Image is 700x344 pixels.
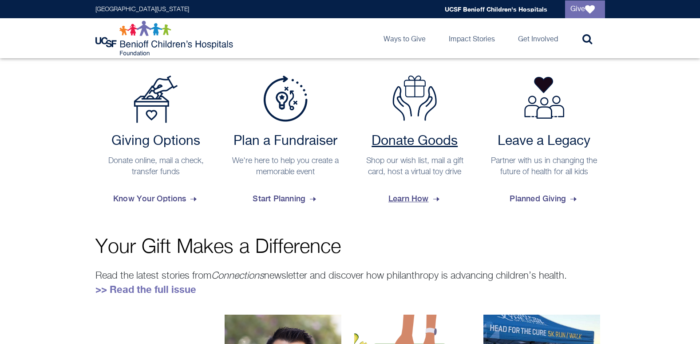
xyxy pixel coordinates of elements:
[488,156,601,178] p: Partner with us in changing the future of health for all kids
[229,156,342,178] p: We're here to help you create a memorable event
[359,133,471,149] h2: Donate Goods
[359,156,471,178] p: Shop our wish list, mail a gift card, host a virtual toy drive
[483,76,605,211] a: Leave a Legacy Partner with us in changing the future of health for all kids Planned Giving
[510,187,578,211] span: Planned Giving
[376,18,433,58] a: Ways to Give
[211,271,264,281] em: Connections
[511,18,565,58] a: Get Involved
[225,76,346,211] a: Plan a Fundraiser Plan a Fundraiser We're here to help you create a memorable event Start Planning
[565,0,605,18] a: Give
[392,76,437,121] img: Donate Goods
[354,76,476,211] a: Donate Goods Donate Goods Shop our wish list, mail a gift card, host a virtual toy drive Learn How
[134,76,178,123] img: Payment Options
[229,133,342,149] h2: Plan a Fundraiser
[442,18,502,58] a: Impact Stories
[95,6,189,12] a: [GEOGRAPHIC_DATA][US_STATE]
[95,268,605,297] p: Read the latest stories from newsletter and discover how philanthropy is advancing children’s hea...
[263,76,308,122] img: Plan a Fundraiser
[95,20,235,56] img: Logo for UCSF Benioff Children's Hospitals Foundation
[253,187,318,211] span: Start Planning
[95,237,605,257] p: Your Gift Makes a Difference
[95,284,196,295] a: >> Read the full issue
[100,156,213,178] p: Donate online, mail a check, transfer funds
[488,133,601,149] h2: Leave a Legacy
[100,133,213,149] h2: Giving Options
[445,5,547,13] a: UCSF Benioff Children's Hospitals
[388,187,441,211] span: Learn How
[113,187,198,211] span: Know Your Options
[95,76,217,211] a: Payment Options Giving Options Donate online, mail a check, transfer funds Know Your Options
